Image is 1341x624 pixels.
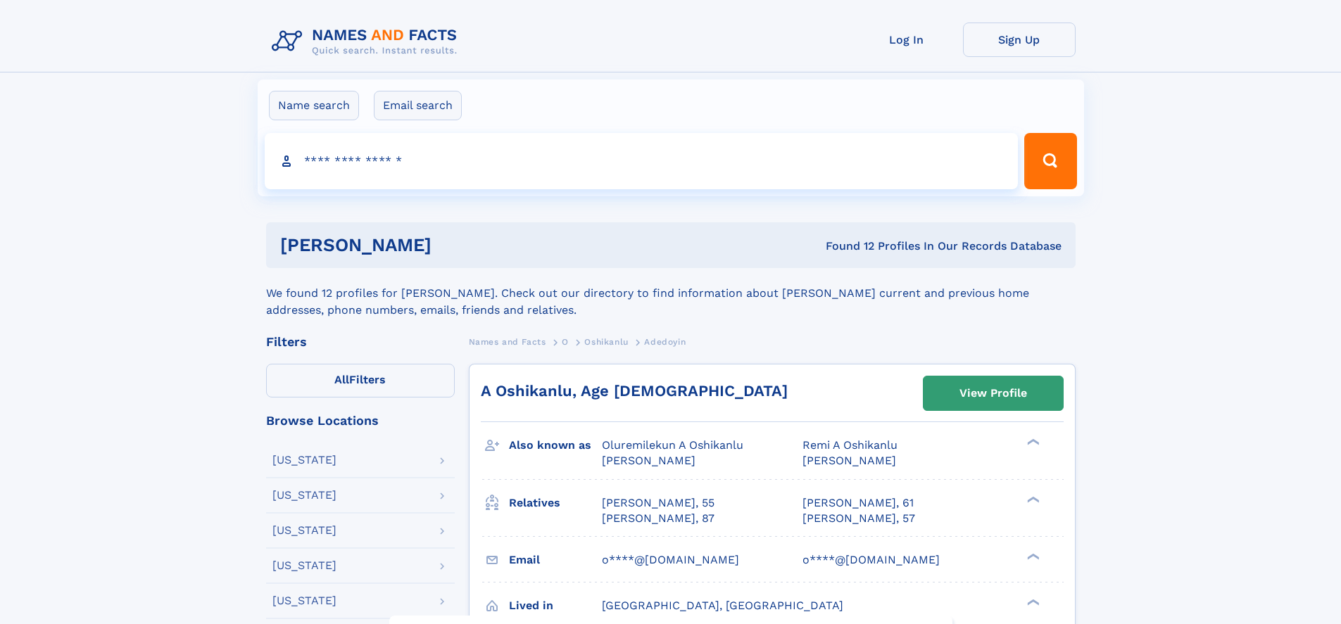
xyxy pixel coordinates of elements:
[1024,133,1076,189] button: Search Button
[272,454,336,466] div: [US_STATE]
[1024,552,1040,561] div: ❯
[481,382,788,400] a: A Oshikanlu, Age [DEMOGRAPHIC_DATA]
[469,333,546,350] a: Names and Facts
[280,236,629,254] h1: [PERSON_NAME]
[509,491,602,515] h3: Relatives
[509,433,602,457] h3: Also known as
[802,495,914,511] a: [PERSON_NAME], 61
[374,91,462,120] label: Email search
[265,133,1019,189] input: search input
[644,337,686,347] span: Adedoyin
[272,560,336,571] div: [US_STATE]
[266,268,1076,319] div: We found 12 profiles for [PERSON_NAME]. Check out our directory to find information about [PERSON...
[509,548,602,572] h3: Email
[272,490,336,501] div: [US_STATE]
[509,594,602,618] h3: Lived in
[1024,597,1040,606] div: ❯
[602,438,743,452] span: Oluremilekun A Oshikanlu
[802,454,896,467] span: [PERSON_NAME]
[850,23,963,57] a: Log In
[266,336,455,348] div: Filters
[602,454,695,467] span: [PERSON_NAME]
[959,377,1027,409] div: View Profile
[272,525,336,536] div: [US_STATE]
[602,511,714,526] a: [PERSON_NAME], 87
[562,333,569,350] a: O
[334,373,349,386] span: All
[584,333,628,350] a: Oshikanlu
[272,595,336,606] div: [US_STATE]
[802,511,915,526] a: [PERSON_NAME], 57
[584,337,628,347] span: Oshikanlu
[1024,438,1040,447] div: ❯
[1024,495,1040,504] div: ❯
[266,364,455,397] label: Filters
[602,599,843,612] span: [GEOGRAPHIC_DATA], [GEOGRAPHIC_DATA]
[602,495,714,511] a: [PERSON_NAME], 55
[629,238,1062,254] div: Found 12 Profiles In Our Records Database
[266,23,469,61] img: Logo Names and Facts
[963,23,1076,57] a: Sign Up
[269,91,359,120] label: Name search
[266,414,455,427] div: Browse Locations
[802,438,898,452] span: Remi A Oshikanlu
[924,376,1063,410] a: View Profile
[562,337,569,347] span: O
